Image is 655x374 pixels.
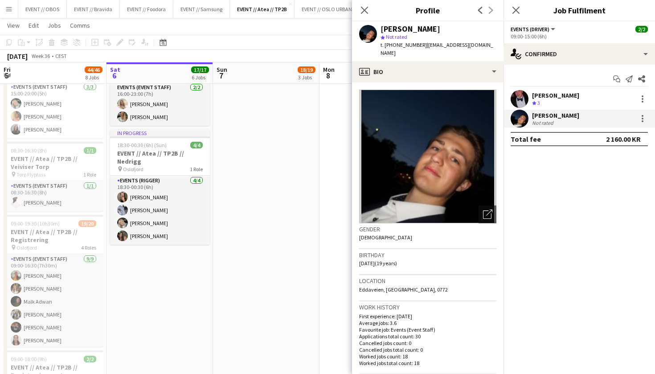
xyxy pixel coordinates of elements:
[217,66,227,74] span: Sun
[511,33,648,40] div: 09:00-15:00 (6h)
[504,43,655,65] div: Confirmed
[191,66,209,73] span: 17/17
[606,135,641,144] div: 2 160.00 KR
[359,360,496,366] p: Worked jobs total count: 18
[295,0,385,18] button: EVENT // OSLO URBAN WEEK 2025
[381,41,427,48] span: t. [PHONE_NUMBER]
[359,251,496,259] h3: Birthday
[7,52,28,61] div: [DATE]
[381,25,440,33] div: [PERSON_NAME]
[109,70,120,81] span: 6
[29,53,52,59] span: Week 36
[359,303,496,311] h3: Work history
[4,181,103,211] app-card-role: Events (Event Staff)1/108:30-16:30 (8h)[PERSON_NAME]
[4,82,103,138] app-card-role: Events (Event Staff)3/315:00-20:00 (5h)[PERSON_NAME][PERSON_NAME][PERSON_NAME]
[66,20,94,31] a: Comms
[323,66,335,74] span: Mon
[81,244,96,251] span: 4 Roles
[381,41,493,56] span: | [EMAIL_ADDRESS][DOMAIN_NAME]
[11,356,47,362] span: 09:00-18:00 (9h)
[215,70,227,81] span: 7
[44,20,65,31] a: Jobs
[110,66,120,74] span: Sat
[83,171,96,178] span: 1 Role
[359,313,496,320] p: First experience: [DATE]
[359,326,496,333] p: Favourite job: Events (Event Staff)
[4,142,103,211] app-job-card: 08:30-16:30 (8h)1/1EVENT // Atea // TP2B // Veiviser Torp Torp Flyplass1 RoleEvents (Event Staff)...
[84,147,96,154] span: 1/1
[84,356,96,362] span: 2/2
[322,70,335,81] span: 8
[192,74,209,81] div: 6 Jobs
[532,119,555,126] div: Not rated
[67,0,120,18] button: EVENT // Bravida
[359,286,448,293] span: Eddaveien, [GEOGRAPHIC_DATA], 0772
[230,0,295,18] button: EVENT // Atea // TP2B
[359,277,496,285] h3: Location
[25,20,42,31] a: Edit
[359,234,412,241] span: [DEMOGRAPHIC_DATA]
[85,66,102,73] span: 44/46
[4,20,23,31] a: View
[4,66,11,74] span: Fri
[504,4,655,16] h3: Job Fulfilment
[4,155,103,171] h3: EVENT // Atea // TP2B // Veiviser Torp
[16,244,37,251] span: Oslofjord
[11,147,47,154] span: 08:30-16:30 (8h)
[479,205,496,223] div: Open photos pop-in
[532,91,579,99] div: [PERSON_NAME]
[110,129,210,136] div: In progress
[537,99,540,106] span: 3
[359,90,496,223] img: Crew avatar or photo
[55,53,67,59] div: CEST
[386,33,407,40] span: Not rated
[48,21,61,29] span: Jobs
[117,142,167,148] span: 18:30-00:30 (6h) (Sun)
[298,74,315,81] div: 3 Jobs
[7,21,20,29] span: View
[532,111,579,119] div: [PERSON_NAME]
[359,333,496,340] p: Applications total count: 30
[110,129,210,245] app-job-card: In progress18:30-00:30 (6h) (Sun)4/4EVENT // Atea // TP2B // Nedrigg Oslofjord1 RoleEvents (Rigge...
[78,220,96,227] span: 19/20
[110,149,210,165] h3: EVENT // Atea // TP2B // Nedrigg
[511,135,541,144] div: Total fee
[635,26,648,33] span: 2/2
[18,0,67,18] button: EVENT // OBOS
[352,4,504,16] h3: Profile
[120,0,173,18] button: EVENT // Foodora
[123,166,143,173] span: Oslofjord
[352,61,504,82] div: Bio
[85,74,102,81] div: 8 Jobs
[11,220,60,227] span: 09:00-19:30 (10h30m)
[298,66,315,73] span: 18/19
[359,225,496,233] h3: Gender
[511,26,557,33] button: Events (Driver)
[4,228,103,244] h3: EVENT // Atea // TP2B // Registrering
[29,21,39,29] span: Edit
[190,166,203,173] span: 1 Role
[359,260,397,267] span: [DATE] (19 years)
[359,320,496,326] p: Average jobs: 3.6
[359,346,496,353] p: Cancelled jobs total count: 0
[70,21,90,29] span: Comms
[511,26,549,33] span: Events (Driver)
[110,176,210,245] app-card-role: Events (Rigger)4/418:30-00:30 (6h)[PERSON_NAME][PERSON_NAME][PERSON_NAME][PERSON_NAME]
[2,70,11,81] span: 5
[359,340,496,346] p: Cancelled jobs count: 0
[16,171,45,178] span: Torp Flyplass
[110,82,210,126] app-card-role: Events (Event Staff)2/216:00-23:00 (7h)[PERSON_NAME][PERSON_NAME]
[4,215,103,347] app-job-card: 09:00-19:30 (10h30m)19/20EVENT // Atea // TP2B // Registrering Oslofjord4 RolesEvents (Event Staf...
[359,353,496,360] p: Worked jobs count: 18
[173,0,230,18] button: EVENT // Samsung
[190,142,203,148] span: 4/4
